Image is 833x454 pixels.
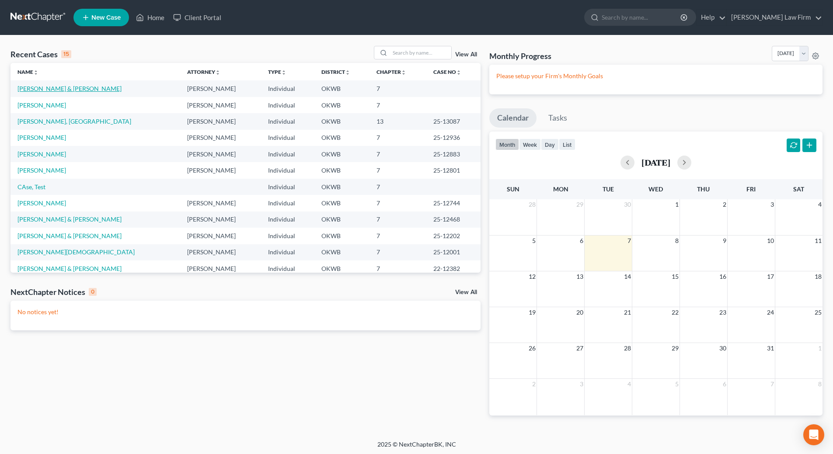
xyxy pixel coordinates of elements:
[369,179,426,195] td: 7
[314,195,370,211] td: OKWB
[426,130,481,146] td: 25-12936
[180,162,261,178] td: [PERSON_NAME]
[531,379,537,389] span: 2
[718,343,727,353] span: 30
[674,379,680,389] span: 5
[376,69,406,75] a: Chapterunfold_more
[314,244,370,260] td: OKWB
[793,185,804,193] span: Sat
[261,211,314,228] td: Individual
[519,139,541,150] button: week
[575,271,584,282] span: 13
[17,232,122,239] a: [PERSON_NAME] & [PERSON_NAME]
[17,134,66,141] a: [PERSON_NAME]
[132,10,169,25] a: Home
[314,179,370,195] td: OKWB
[314,146,370,162] td: OKWB
[718,271,727,282] span: 16
[433,69,461,75] a: Case Nounfold_more
[426,228,481,244] td: 25-12202
[314,113,370,129] td: OKWB
[766,307,775,318] span: 24
[261,113,314,129] td: Individual
[770,379,775,389] span: 7
[369,162,426,178] td: 7
[369,260,426,277] td: 7
[722,236,727,246] span: 9
[33,70,38,75] i: unfold_more
[426,146,481,162] td: 25-12883
[456,70,461,75] i: unfold_more
[369,244,426,260] td: 7
[180,195,261,211] td: [PERSON_NAME]
[268,69,286,75] a: Typeunfold_more
[369,80,426,97] td: 7
[10,287,97,297] div: NextChapter Notices
[10,49,71,59] div: Recent Cases
[575,199,584,210] span: 29
[627,236,632,246] span: 7
[61,50,71,58] div: 15
[187,69,220,75] a: Attorneyunfold_more
[528,199,537,210] span: 28
[314,211,370,228] td: OKWB
[648,185,663,193] span: Wed
[314,162,370,178] td: OKWB
[623,271,632,282] span: 14
[426,162,481,178] td: 25-12801
[180,113,261,129] td: [PERSON_NAME]
[579,236,584,246] span: 6
[623,343,632,353] span: 28
[817,343,823,353] span: 1
[261,228,314,244] td: Individual
[426,195,481,211] td: 25-12744
[17,69,38,75] a: Nameunfold_more
[180,97,261,113] td: [PERSON_NAME]
[627,379,632,389] span: 4
[17,85,122,92] a: [PERSON_NAME] & [PERSON_NAME]
[817,199,823,210] span: 4
[180,130,261,146] td: [PERSON_NAME]
[321,69,350,75] a: Districtunfold_more
[314,130,370,146] td: OKWB
[746,185,756,193] span: Fri
[314,228,370,244] td: OKWB
[390,46,451,59] input: Search by name...
[17,248,135,256] a: [PERSON_NAME][DEMOGRAPHIC_DATA]
[369,195,426,211] td: 7
[553,185,568,193] span: Mon
[180,211,261,228] td: [PERSON_NAME]
[766,343,775,353] span: 31
[766,271,775,282] span: 17
[814,307,823,318] span: 25
[369,211,426,228] td: 7
[281,70,286,75] i: unfold_more
[674,236,680,246] span: 8
[180,260,261,277] td: [PERSON_NAME]
[261,80,314,97] td: Individual
[727,10,822,25] a: [PERSON_NAME] Law Firm
[426,113,481,129] td: 25-13087
[814,236,823,246] span: 11
[180,146,261,162] td: [PERSON_NAME]
[718,307,727,318] span: 23
[531,236,537,246] span: 5
[215,70,220,75] i: unfold_more
[369,97,426,113] td: 7
[541,139,559,150] button: day
[169,10,226,25] a: Client Portal
[314,260,370,277] td: OKWB
[641,158,670,167] h2: [DATE]
[528,271,537,282] span: 12
[17,118,131,125] a: [PERSON_NAME], [GEOGRAPHIC_DATA]
[528,343,537,353] span: 26
[814,271,823,282] span: 18
[261,162,314,178] td: Individual
[671,271,680,282] span: 15
[489,51,551,61] h3: Monthly Progress
[17,215,122,223] a: [PERSON_NAME] & [PERSON_NAME]
[575,307,584,318] span: 20
[489,108,537,128] a: Calendar
[314,97,370,113] td: OKWB
[671,343,680,353] span: 29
